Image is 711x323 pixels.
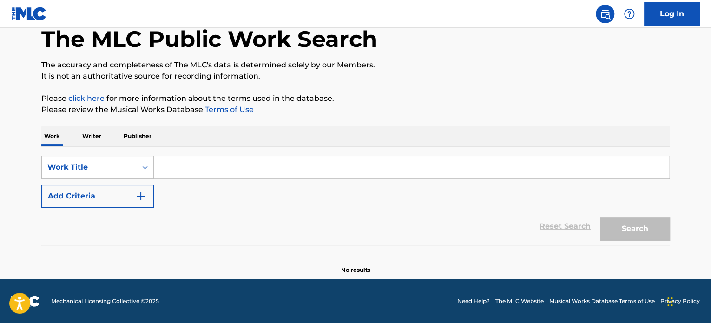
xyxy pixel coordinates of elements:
[121,126,154,146] p: Publisher
[644,2,700,26] a: Log In
[41,185,154,208] button: Add Criteria
[11,296,40,307] img: logo
[457,297,490,305] a: Need Help?
[41,126,63,146] p: Work
[41,104,670,115] p: Please review the Musical Works Database
[47,162,131,173] div: Work Title
[41,59,670,71] p: The accuracy and completeness of The MLC's data is determined solely by our Members.
[549,297,655,305] a: Musical Works Database Terms of Use
[11,7,47,20] img: MLC Logo
[51,297,159,305] span: Mechanical Licensing Collective © 2025
[620,5,639,23] div: Help
[135,191,146,202] img: 9d2ae6d4665cec9f34b9.svg
[665,278,711,323] iframe: Chat Widget
[660,297,700,305] a: Privacy Policy
[41,25,377,53] h1: The MLC Public Work Search
[599,8,611,20] img: search
[667,288,673,316] div: Drag
[624,8,635,20] img: help
[203,105,254,114] a: Terms of Use
[68,94,105,103] a: click here
[41,156,670,245] form: Search Form
[596,5,614,23] a: Public Search
[41,71,670,82] p: It is not an authoritative source for recording information.
[341,255,370,274] p: No results
[495,297,544,305] a: The MLC Website
[79,126,104,146] p: Writer
[41,93,670,104] p: Please for more information about the terms used in the database.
